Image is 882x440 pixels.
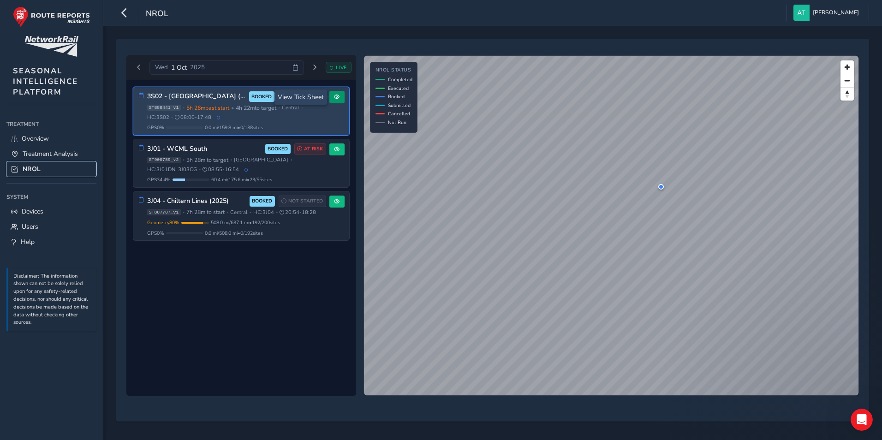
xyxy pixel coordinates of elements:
[6,161,96,177] a: NROL
[211,176,272,183] span: 60.4 mi / 175.6 mi • 23 / 55 sites
[388,102,411,109] span: Submitted
[6,117,96,131] div: Treatment
[211,219,280,226] span: 508.0 mi / 637.1 mi • 192 / 200 sites
[147,209,181,215] span: ST887707_v1
[268,145,288,153] span: BOOKED
[199,167,201,172] span: •
[147,197,246,205] h3: 3J04 - Chiltern Lines (2025)
[282,104,299,111] span: Central
[813,5,859,21] span: [PERSON_NAME]
[147,219,179,226] span: Geometry 80 %
[155,63,168,71] span: Wed
[23,165,41,173] span: NROL
[190,63,205,71] span: 2025
[13,65,78,97] span: SEASONAL INTELLIGENCE PLATFORM
[205,230,263,237] span: 0.0 mi / 508.0 mi • 0 / 192 sites
[307,62,322,73] button: Next day
[336,64,347,71] span: LIVE
[171,115,173,120] span: •
[851,409,873,431] iframe: Intercom live chat
[251,93,272,101] span: BOOKED
[288,197,323,205] span: NOT STARTED
[147,157,181,163] span: ST900789_v2
[147,230,164,237] span: GPS 0 %
[301,105,303,110] span: •
[230,209,247,216] span: Central
[250,210,251,215] span: •
[304,145,323,153] span: AT RISK
[183,210,185,215] span: •
[6,146,96,161] a: Treatment Analysis
[186,104,229,112] span: 5h 26m past start
[131,62,147,73] button: Previous day
[21,238,35,246] span: Help
[22,207,43,216] span: Devices
[231,104,234,112] span: •
[146,8,168,21] span: NROL
[388,76,412,83] span: Completed
[276,210,278,215] span: •
[147,114,169,121] span: HC: 3S02
[234,156,288,163] span: [GEOGRAPHIC_DATA]
[183,105,185,110] span: •
[6,234,96,250] a: Help
[186,208,225,216] span: 7h 28m to start
[147,176,171,183] span: GPS 34.4 %
[147,166,197,173] span: HC: 3J01DN, 3J03CG
[147,105,181,111] span: ST888441_v1
[236,104,276,112] span: 4h 22m to target
[186,156,228,164] span: 3h 28m to target
[840,87,854,101] button: Reset bearing to north
[6,131,96,146] a: Overview
[840,60,854,74] button: Zoom in
[183,157,185,162] span: •
[388,119,406,126] span: Not Run
[388,93,405,100] span: Booked
[291,157,292,162] span: •
[226,210,228,215] span: •
[23,149,78,158] span: Treatment Analysis
[147,145,262,153] h3: 3J01 - WCML South
[230,157,232,162] span: •
[147,93,246,101] h3: 3S02 - [GEOGRAPHIC_DATA] (2025)
[6,219,96,234] a: Users
[13,273,92,327] p: Disclaimer: The information shown can not be solely relied upon for any safety-related decisions,...
[252,197,272,205] span: BOOKED
[6,190,96,204] div: System
[793,5,862,21] button: [PERSON_NAME]
[840,74,854,87] button: Zoom out
[147,124,164,131] span: GPS 0 %
[171,63,187,72] span: 1 Oct
[388,85,409,92] span: Executed
[288,93,323,101] span: NO PROGRESS
[13,6,90,27] img: rr logo
[375,67,412,73] h4: NROL Status
[278,105,280,110] span: •
[793,5,810,21] img: diamond-layout
[22,222,38,231] span: Users
[388,110,410,117] span: Cancelled
[175,114,211,121] span: 08:00 - 17:48
[364,56,858,395] canvas: Map
[203,166,239,173] span: 08:55 - 16:54
[24,36,78,57] img: customer logo
[205,124,263,131] span: 0.0 mi / 159.8 mi • 0 / 138 sites
[280,209,316,216] span: 20:54 - 18:28
[22,134,49,143] span: Overview
[6,204,96,219] a: Devices
[253,209,274,216] span: HC: 3J04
